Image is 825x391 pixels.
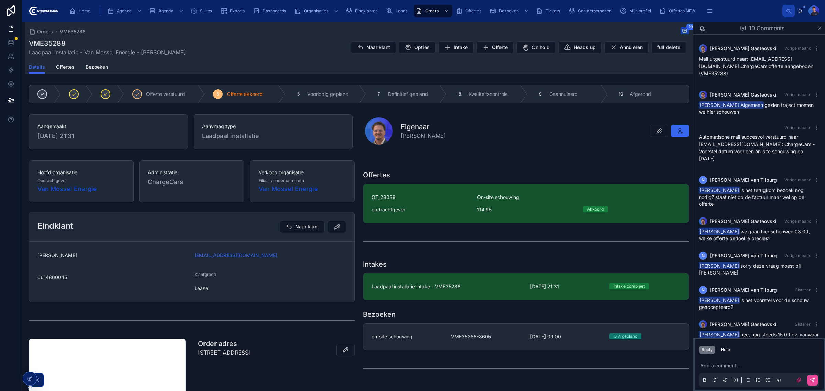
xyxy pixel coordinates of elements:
[469,91,508,98] span: Kwaliteitscontrole
[686,23,695,30] span: 10
[200,8,212,14] span: Suites
[363,184,689,223] a: QT_28039On-site schouwingopdrachtgever114,95Akkoord
[399,41,436,54] button: Opties
[651,41,686,54] button: full delete
[699,297,740,304] span: [PERSON_NAME]
[366,44,390,51] span: Naar klant
[37,221,73,232] h2: Eindklant
[465,8,481,14] span: Offertes
[388,91,428,98] span: Definitief gepland
[784,125,811,130] span: Vorige maand
[578,8,612,14] span: Contactpersonen
[148,169,235,176] span: Administratie
[146,91,185,98] span: Offerte verstuurd
[699,331,740,338] span: [PERSON_NAME]
[618,5,656,17] a: Mijn profiel
[217,91,219,97] span: 5
[710,218,777,225] span: [PERSON_NAME] Gasteovski
[749,24,784,32] span: 10 Comments
[147,5,187,17] a: Agenda
[198,339,251,348] h1: Order adres
[280,221,325,233] button: Naar klant
[710,252,777,259] span: [PERSON_NAME] van Tilburg
[566,5,616,17] a: Contactpersonen
[258,178,305,183] span: Filiaal / onderaannemer
[37,252,189,259] span: [PERSON_NAME]
[699,263,801,276] span: sorry deze vraag moest bij [PERSON_NAME]
[64,3,782,19] div: scrollable content
[363,310,396,319] h1: Bezoeken
[29,61,45,74] a: Details
[351,41,396,54] button: Naar klant
[363,170,390,180] h1: Offertes
[438,41,474,54] button: Intake
[699,187,740,194] span: [PERSON_NAME]
[619,91,623,97] span: 10
[414,44,430,51] span: Opties
[784,219,811,224] span: Vorige maand
[699,228,740,235] span: [PERSON_NAME]
[532,44,550,51] span: On hold
[699,346,715,354] button: Reply
[699,101,764,109] span: [PERSON_NAME] Algemeen
[37,28,53,35] span: Orders
[702,253,705,258] span: N
[307,91,349,98] span: Voorlopig gepland
[60,28,86,35] a: VME35288
[784,253,811,258] span: Vorige maand
[534,5,565,17] a: Tickets
[258,184,318,194] a: Van Mossel Energie
[27,5,58,16] img: App logo
[657,44,680,51] span: full delete
[459,91,461,97] span: 8
[401,132,446,140] span: [PERSON_NAME]
[699,262,740,269] span: [PERSON_NAME]
[614,333,637,339] div: O.V. gepland
[37,184,97,194] a: Van Mossel Energie
[227,91,263,98] span: Offerte akkoord
[710,287,777,293] span: [PERSON_NAME] van Tilburg
[56,61,75,75] a: Offertes
[230,8,245,14] span: Exports
[487,5,532,17] a: Bezoeken
[587,206,604,212] div: Akkoord
[530,283,601,290] span: [DATE] 21:31
[702,287,705,293] span: N
[195,252,277,259] a: [EMAIL_ADDRESS][DOMAIN_NAME]
[558,41,602,54] button: Heads up
[158,8,173,14] span: Agenda
[363,324,689,350] a: on-site schouwingVME35288-8605[DATE] 09:00O.V. gepland
[699,228,810,241] span: we gaan hier schouwen 03.09, welke offerte bedoel je precies?
[795,287,811,292] span: Gisteren
[117,8,132,14] span: Agenda
[37,123,179,130] span: Aangemaakt
[292,5,342,17] a: Organisaties
[86,64,108,70] span: Bezoeken
[451,333,522,340] span: VME35288-8605
[784,46,811,51] span: Vorige maand
[304,8,328,14] span: Organisaties
[37,131,179,141] span: [DATE] 21:31
[539,91,541,97] span: 9
[79,8,90,14] span: Home
[29,48,186,56] span: Laadpaal installatie - Van Mossel Energie - [PERSON_NAME]
[251,5,291,17] a: Dashboards
[477,194,519,201] span: On-site schouwing
[29,28,53,35] a: Orders
[372,333,412,340] span: on-site schouwing
[620,44,643,51] span: Annuleren
[363,259,387,269] h1: Intakes
[549,91,578,98] span: Geannuleerd
[198,348,251,357] p: [STREET_ADDRESS]
[492,44,508,51] span: Offerte
[630,91,651,98] span: Afgerond
[396,8,407,14] span: Leads
[669,8,695,14] span: Offertes NEW
[202,131,259,141] span: Laadpaal installatie
[414,5,452,17] a: Orders
[378,91,380,97] span: 7
[195,285,346,292] span: Lease
[795,322,811,327] span: Gisteren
